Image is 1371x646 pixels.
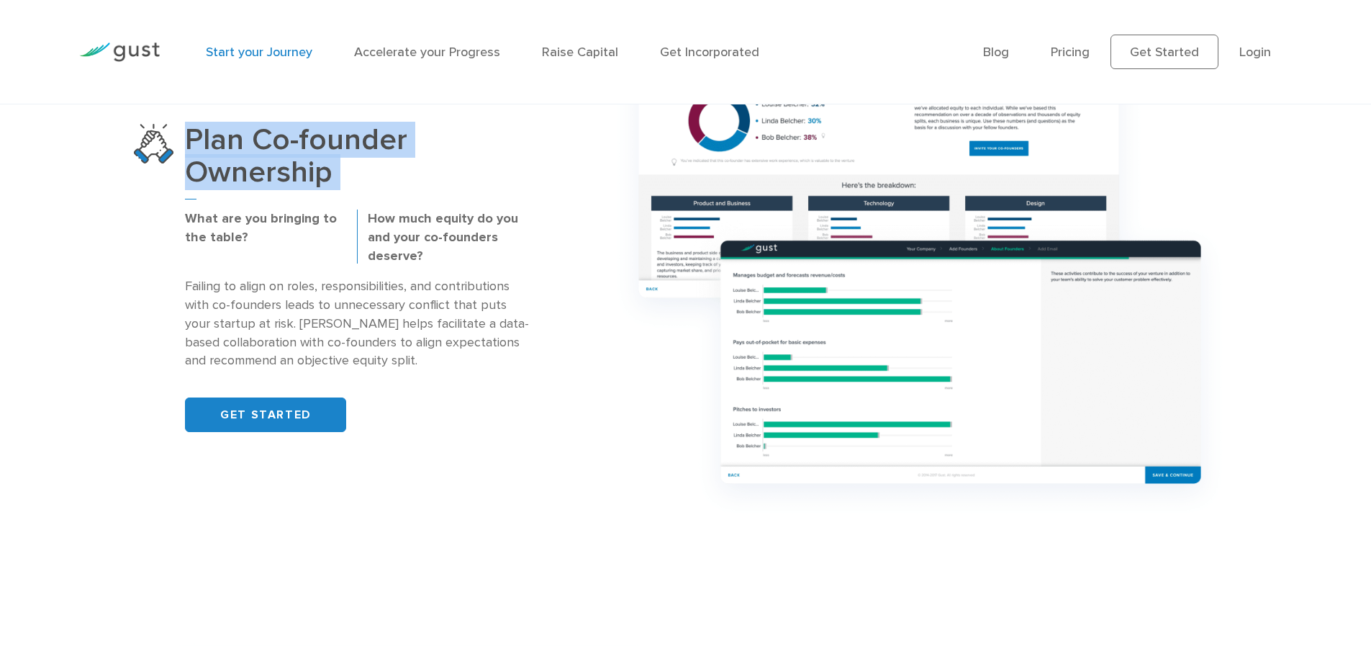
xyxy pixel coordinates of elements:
[983,45,1009,60] a: Blog
[368,210,529,266] p: How much equity do you and your co-founders deserve?
[185,124,529,200] h3: Plan Co-founder Ownership
[185,398,346,432] a: GET STARTED
[602,27,1236,528] img: Group 1165
[354,45,500,60] a: Accelerate your Progress
[1110,35,1218,69] a: Get Started
[185,210,346,247] p: What are you bringing to the table?
[660,45,759,60] a: Get Incorporated
[79,42,160,62] img: Gust Logo
[134,124,173,163] img: Plan Co Founder Ownership
[1051,45,1090,60] a: Pricing
[1239,45,1271,60] a: Login
[185,277,529,371] p: Failing to align on roles, responsibilities, and contributions with co-founders leads to unnecess...
[206,45,312,60] a: Start your Journey
[542,45,618,60] a: Raise Capital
